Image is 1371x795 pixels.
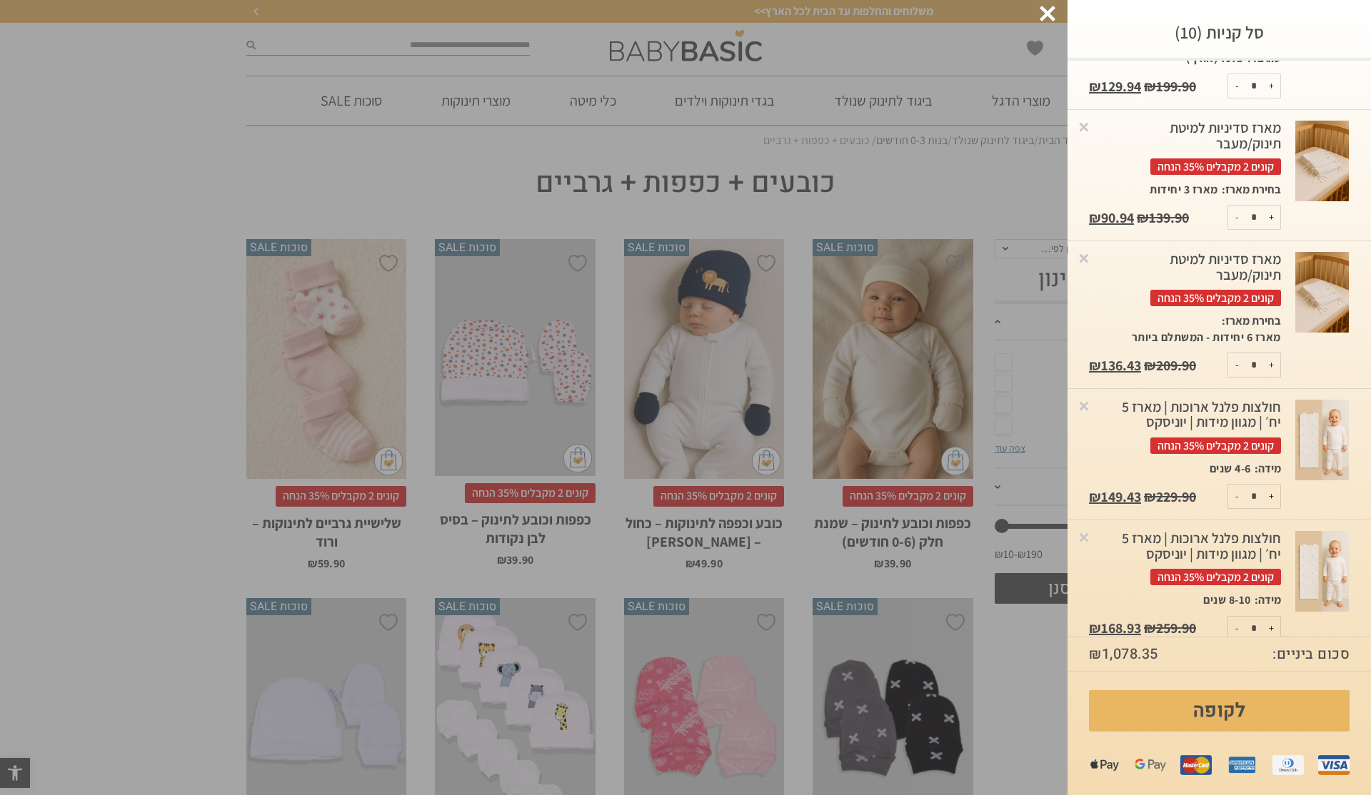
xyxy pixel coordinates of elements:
bdi: 229.90 [1144,487,1196,506]
input: כמות המוצר [1240,353,1268,377]
button: - [1228,74,1246,98]
bdi: 1,078.35 [1089,644,1158,664]
a: חולצות פלנל ארוכות | מארז 5 יח׳ | מגוון מידות | יוניסקסקונים 2 מקבלים 35% הנחה [1089,531,1281,592]
input: כמות המוצר [1240,485,1268,508]
img: mastercard.png [1180,749,1212,781]
span: ₪ [1089,644,1102,664]
dt: בחירת מארז: [1218,313,1281,329]
img: diners.png [1272,749,1304,781]
input: כמות המוצר [1240,617,1268,640]
a: לקופה [1089,690,1350,731]
input: כמות המוצר [1240,74,1268,98]
span: ₪ [1144,356,1156,375]
div: מארז סדיניות למיטת תינוק/מעבר [1089,121,1281,175]
span: ₪ [1089,619,1101,637]
button: - [1228,353,1246,377]
button: + [1262,353,1280,377]
p: מארז 6 יחידות - המשתלם ביותר [1132,330,1281,345]
img: visa.png [1318,749,1350,781]
bdi: 129.94 [1089,77,1141,96]
dt: מידה: [1251,592,1281,608]
span: קונים 2 מקבלים 35% הנחה [1150,290,1281,306]
a: מארז סדיניות למיטת תינוק/מעברקונים 2 מקבלים 35% הנחה [1089,252,1281,313]
button: - [1228,206,1246,229]
span: ₪ [1089,77,1101,96]
bdi: 199.90 [1144,77,1196,96]
a: Remove this item [1077,530,1091,544]
span: קונים 2 מקבלים 35% הנחה [1150,158,1281,175]
img: amex.png [1226,749,1257,781]
span: ₪ [1089,356,1101,375]
a: חולצות פלנל ארוכות | מארז 5 יח׳ | מגוון מידות | יוניסקס [1295,531,1350,612]
button: - [1228,485,1246,508]
button: - [1228,617,1246,640]
bdi: 149.43 [1089,487,1141,506]
bdi: 90.94 [1089,208,1134,227]
span: קונים 2 מקבלים 35% הנחה [1150,569,1281,585]
img: apple%20pay.png [1089,749,1120,781]
bdi: 139.90 [1137,208,1189,227]
button: + [1262,206,1280,229]
a: חולצות פלנל ארוכות | מארז 5 יח׳ | מגוון מידות | יוניסקס [1295,400,1350,480]
input: כמות המוצר [1240,206,1268,229]
p: 4-6 שנים [1210,461,1251,477]
bdi: 168.93 [1089,619,1141,637]
img: gpay.png [1135,749,1166,781]
a: Remove this item [1077,250,1091,265]
a: מארז סדיניות למיטת תינוק/מעבר [1295,121,1350,201]
p: מארז 3 יחידות [1150,182,1218,198]
bdi: 136.43 [1089,356,1141,375]
dt: מידה: [1251,461,1281,477]
h3: סל קניות (10) [1089,21,1350,44]
img: מארז סדיניות למיטת תינוק/מעבר [1295,121,1349,201]
img: מארז סדיניות למיטת תינוק/מעבר [1295,252,1349,333]
span: ₪ [1144,487,1156,506]
img: חולצות פלנל ארוכות | מארז 5 יח׳ | מגוון מידות | יוניסקס [1295,531,1349,612]
p: 8-10 שנים [1203,592,1251,608]
button: + [1262,485,1280,508]
span: ₪ [1144,77,1156,96]
span: ₪ [1144,619,1156,637]
span: ₪ [1137,208,1149,227]
strong: סכום ביניים: [1272,644,1350,664]
img: חולצות פלנל ארוכות | מארז 5 יח׳ | מגוון מידות | יוניסקס [1295,400,1349,480]
span: ₪ [1089,487,1101,506]
span: Help [32,10,61,23]
a: Remove this item [1077,119,1091,133]
div: חולצות פלנל ארוכות | מארז 5 יח׳ | מגוון מידות | יוניסקס [1089,400,1281,454]
a: מארז סדיניות למיטת תינוק/מעבר [1295,252,1350,333]
a: Remove this item [1077,398,1091,412]
bdi: 259.90 [1144,619,1196,637]
a: חולצות פלנל ארוכות | מארז 5 יח׳ | מגוון מידות | יוניסקסקונים 2 מקבלים 35% הנחה [1089,400,1281,461]
a: מארז סדיניות למיטת תינוק/מעברקונים 2 מקבלים 35% הנחה [1089,121,1281,182]
dt: בחירת מארז: [1218,182,1281,198]
bdi: 209.90 [1144,356,1196,375]
div: מארז סדיניות למיטת תינוק/מעבר [1089,252,1281,306]
span: קונים 2 מקבלים 35% הנחה [1150,437,1281,454]
button: + [1262,617,1280,640]
span: ₪ [1089,208,1101,227]
button: + [1262,74,1280,98]
div: חולצות פלנל ארוכות | מארז 5 יח׳ | מגוון מידות | יוניסקס [1089,531,1281,585]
